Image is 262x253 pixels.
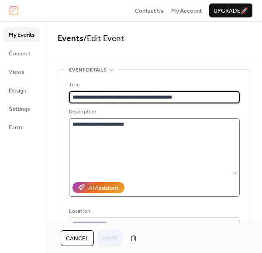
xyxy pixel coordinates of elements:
span: Event details [69,66,107,75]
div: Title [69,81,238,89]
span: Form [9,123,22,132]
a: Design [3,83,40,97]
a: Form [3,120,40,134]
span: Connect [9,49,31,58]
a: Events [58,31,83,47]
span: Cancel [66,234,89,243]
span: Design [9,86,26,95]
div: Location [69,207,238,216]
div: Description [69,108,238,116]
a: Connect [3,46,40,60]
a: Views [3,65,40,79]
span: Settings [9,105,30,113]
span: My Account [171,7,202,15]
a: Contact Us [135,6,164,15]
button: AI Assistant [72,182,124,193]
span: My Events [9,31,34,39]
a: My Events [3,27,40,41]
img: logo [10,6,18,15]
div: AI Assistant [89,184,118,192]
button: Upgrade🚀 [209,3,252,17]
a: My Account [171,6,202,15]
span: Views [9,68,24,76]
button: Cancel [61,230,94,246]
a: Settings [3,102,40,116]
span: / Edit Event [83,31,124,47]
span: Upgrade 🚀 [214,7,248,15]
span: Contact Us [135,7,164,15]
